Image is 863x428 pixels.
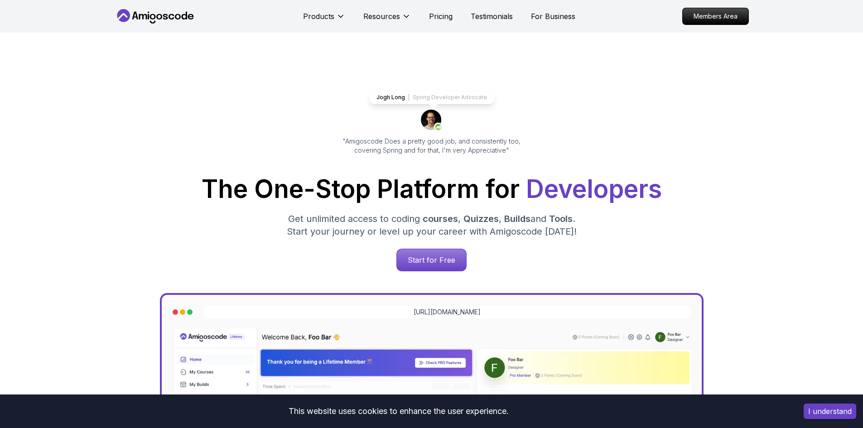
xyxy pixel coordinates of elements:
[549,213,573,224] span: Tools
[421,110,443,131] img: josh long
[413,94,487,101] p: Spring Developer Advocate
[526,174,662,204] span: Developers
[363,11,411,29] button: Resources
[330,137,533,155] p: "Amigoscode Does a pretty good job, and consistently too, covering Spring and for that, I'm very ...
[504,213,530,224] span: Builds
[303,11,345,29] button: Products
[396,249,467,271] a: Start for Free
[122,177,742,202] h1: The One-Stop Platform for
[463,213,499,224] span: Quizzes
[682,8,749,25] a: Members Area
[280,212,584,238] p: Get unlimited access to coding , , and . Start your journey or level up your career with Amigosco...
[376,94,405,101] p: Jogh Long
[423,213,458,224] span: courses
[397,249,466,271] p: Start for Free
[303,11,334,22] p: Products
[683,8,748,24] p: Members Area
[429,11,453,22] a: Pricing
[531,11,575,22] a: For Business
[7,401,790,421] div: This website uses cookies to enhance the user experience.
[414,308,481,317] a: [URL][DOMAIN_NAME]
[471,11,513,22] a: Testimonials
[363,11,400,22] p: Resources
[804,404,856,419] button: Accept cookies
